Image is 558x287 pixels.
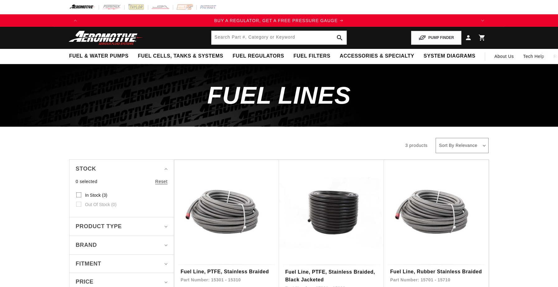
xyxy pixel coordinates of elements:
[82,17,476,24] a: BUY A REGULATOR, GET A FREE PRESSURE GAUGE
[289,49,335,64] summary: Fuel Filters
[411,31,461,45] button: PUMP FINDER
[405,143,428,148] span: 3 products
[76,255,168,273] summary: Fitment (0 selected)
[82,17,476,24] div: Announcement
[490,49,518,64] a: About Us
[138,53,223,59] span: Fuel Cells, Tanks & Systems
[76,222,122,231] span: Product type
[518,49,549,64] summary: Tech Help
[207,82,351,109] span: Fuel Lines
[54,14,504,27] slideshow-component: Translation missing: en.sections.announcements.announcement_bar
[76,241,97,250] span: Brand
[76,278,93,286] span: Price
[285,268,378,284] a: Fuel Line, PTFE, Stainless Braided, Black Jacketed
[69,14,82,27] button: Translation missing: en.sections.announcements.previous_announcement
[82,17,476,24] div: 1 of 4
[390,268,482,276] a: Fuel Line, Rubber Stainless Braided
[233,53,284,59] span: Fuel Regulators
[423,53,475,59] span: System Diagrams
[335,49,419,64] summary: Accessories & Specialty
[333,31,347,45] button: search button
[76,178,97,185] span: 0 selected
[523,53,544,60] span: Tech Help
[76,217,168,236] summary: Product type (0 selected)
[85,192,107,198] span: In stock (3)
[76,236,168,254] summary: Brand (0 selected)
[494,54,514,59] span: About Us
[340,53,414,59] span: Accessories & Specialty
[76,259,101,268] span: Fitment
[293,53,330,59] span: Fuel Filters
[211,31,347,45] input: Search by Part Number, Category or Keyword
[64,49,133,64] summary: Fuel & Water Pumps
[76,160,168,178] summary: Stock (0 selected)
[67,31,145,45] img: Aeromotive
[76,164,96,173] span: Stock
[214,18,338,23] span: BUY A REGULATOR, GET A FREE PRESSURE GAUGE
[69,53,129,59] span: Fuel & Water Pumps
[228,49,289,64] summary: Fuel Regulators
[155,178,168,185] a: Reset
[85,202,116,207] span: Out of stock (0)
[419,49,480,64] summary: System Diagrams
[133,49,228,64] summary: Fuel Cells, Tanks & Systems
[476,14,489,27] button: Translation missing: en.sections.announcements.next_announcement
[181,268,273,276] a: Fuel Line, PTFE, Stainless Braided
